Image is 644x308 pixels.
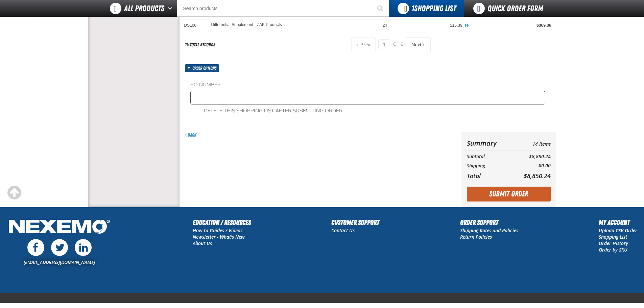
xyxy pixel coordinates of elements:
span: 24 [383,23,387,28]
label: Delete this shopping list after submitting order [196,108,342,114]
h2: My Account [599,217,637,228]
button: Submit Order [467,187,551,202]
td: $8,850.24 [510,152,550,161]
span: Next Page [411,42,422,47]
div: 14 total records [185,42,215,48]
a: Back [185,132,196,138]
input: Delete this shopping list after submitting order [196,108,201,113]
a: Shipping Rates and Policies [460,227,518,234]
h2: Customer Support [331,217,379,228]
label: PO Number [190,82,545,88]
td: $0.00 [510,161,550,170]
th: Summary [467,137,511,149]
th: Subtotal [467,152,511,161]
a: Return Policies [460,234,492,240]
a: How to Guides / Videos [193,227,242,234]
div: $22.22 [397,11,462,17]
a: Newsletter - What's New [193,234,245,240]
span: Shopping List [411,4,456,13]
a: About Us [193,240,212,246]
h2: Education / Resources [193,217,251,228]
button: Next Page [406,37,431,52]
span: Order options [192,64,219,72]
a: Shopping List [599,234,627,240]
span: All Products [124,2,164,15]
strong: 1 [411,4,414,13]
th: Shipping [467,161,511,170]
div: $369.36 [472,23,551,28]
button: Order options [185,64,219,72]
a: Upload CSV Order [599,227,637,234]
a: Order History [599,240,628,246]
div: Scroll to the top [7,185,22,200]
input: Current page number [378,39,390,50]
a: Order by SKU [599,246,627,253]
a: Contact Us [331,227,355,234]
img: Nexemo Logo [7,217,112,237]
div: $15.39 [397,23,462,28]
span: of 2 [393,42,403,48]
a: [EMAIL_ADDRESS][DOMAIN_NAME] [24,259,95,265]
th: Total [467,170,511,181]
button: View All Prices for Differential Supplement - ZAK Products [462,23,471,29]
span: $8,850.24 [524,172,551,180]
a: Differential Supplement - ZAK Products [211,23,282,27]
td: DS100 [180,20,207,31]
h2: Order Support [460,217,518,228]
td: 14 Items [510,137,550,149]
